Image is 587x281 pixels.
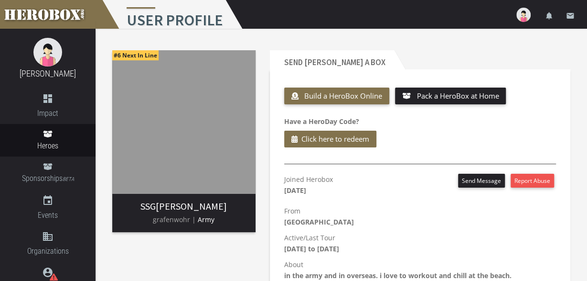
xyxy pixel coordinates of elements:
span: grafenwohr | [153,215,196,224]
span: Pack a HeroBox at Home [416,91,499,101]
p: Joined Herobox [284,174,333,196]
b: [DATE] to [DATE] [284,244,339,253]
i: email [566,11,575,20]
small: BETA [63,176,74,182]
b: [DATE] [284,186,306,195]
span: Click here to redeem [301,133,369,145]
img: image [112,50,256,194]
b: in the army and in overseas. i love to workout and chill at the beach. [284,271,512,280]
button: Build a HeroBox Online [284,88,389,104]
img: user-image [516,8,531,22]
b: Have a HeroDay Code? [284,117,359,126]
button: Send Message [458,174,505,188]
span: #6 Next In Line [112,50,159,60]
a: [PERSON_NAME] [20,68,76,79]
i: notifications [545,11,554,20]
h3: [PERSON_NAME] [120,201,248,212]
p: From [284,205,556,227]
p: About [284,259,556,281]
span: Build a HeroBox Online [304,91,382,101]
span: SSG [140,200,156,212]
button: Pack a HeroBox at Home [395,88,506,104]
h2: Send [PERSON_NAME] a Box [270,50,394,69]
img: female.jpg [33,38,62,67]
span: Army [198,215,214,224]
button: Click here to redeem [284,131,376,147]
b: [GEOGRAPHIC_DATA] [284,217,354,226]
button: Report Abuse [511,174,554,188]
p: Active/Last Tour [284,232,556,254]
